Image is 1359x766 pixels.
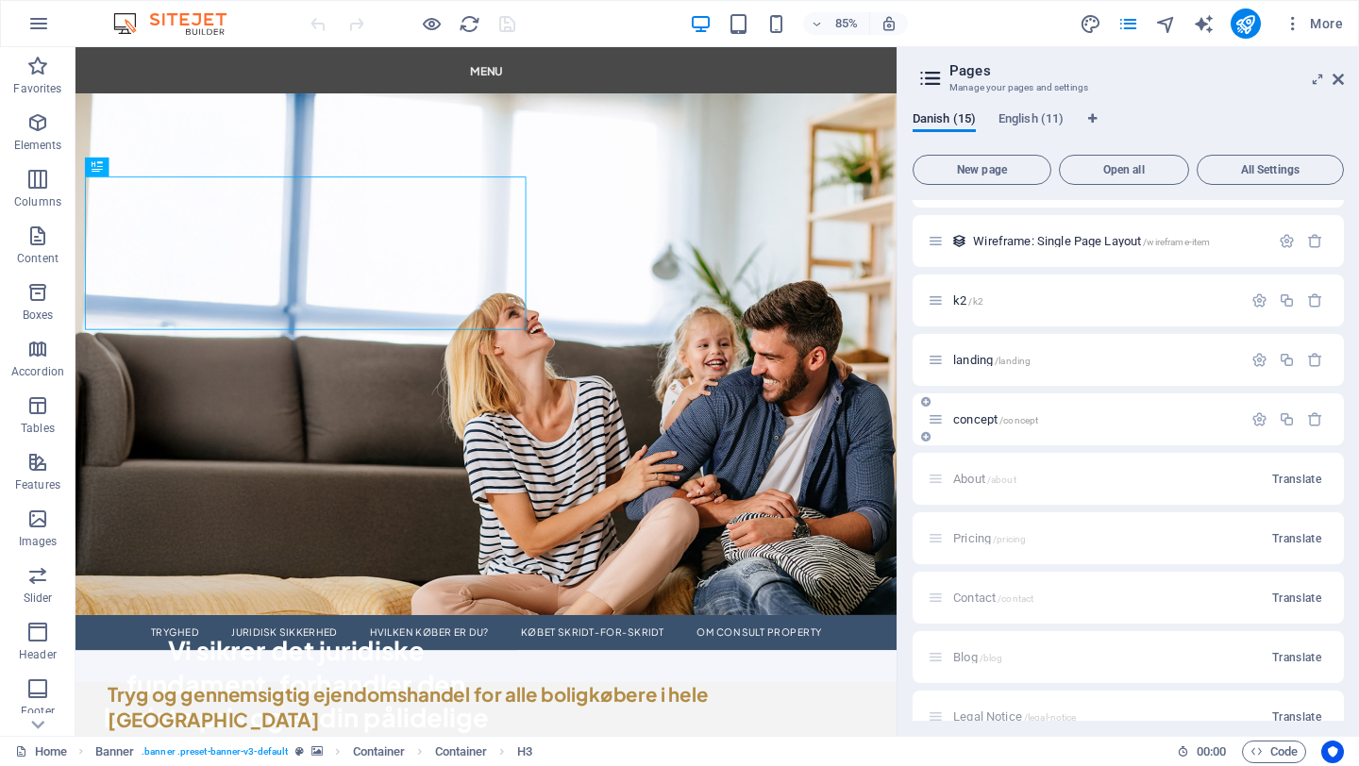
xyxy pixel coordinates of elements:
[1193,12,1216,35] button: text_generator
[1272,650,1321,665] span: Translate
[1272,472,1321,487] span: Translate
[948,294,1242,307] div: k2/k2
[1265,702,1329,732] button: Translate
[1193,13,1215,35] i: AI Writer
[11,364,64,379] p: Accordion
[109,12,250,35] img: Editor Logo
[1250,741,1298,763] span: Code
[1272,591,1321,606] span: Translate
[21,421,55,436] p: Tables
[1321,741,1344,763] button: Usercentrics
[1283,14,1343,33] span: More
[1265,464,1329,494] button: Translate
[1279,352,1295,368] div: Duplicate
[1272,531,1321,546] span: Translate
[1205,164,1335,175] span: All Settings
[95,741,135,763] span: Click to select. Double-click to edit
[949,62,1344,79] h2: Pages
[1265,583,1329,613] button: Translate
[921,164,1043,175] span: New page
[1242,741,1306,763] button: Code
[1279,292,1295,308] div: Duplicate
[951,233,967,249] div: This layout is used as a template for all items (e.g. a blog post) of this collection. The conten...
[1059,155,1189,185] button: Open all
[1307,233,1323,249] div: Remove
[1307,411,1323,427] div: Remove
[953,353,1031,367] span: Click to open page
[14,138,62,153] p: Elements
[803,12,870,35] button: 85%
[311,746,323,757] i: This element contains a background
[420,12,443,35] button: Click here to leave preview mode and continue editing
[17,251,59,266] p: Content
[15,741,67,763] a: Click to cancel selection. Double-click to open Pages
[1197,741,1226,763] span: 00 00
[95,741,532,763] nav: breadcrumb
[953,412,1038,426] span: concept
[353,741,406,763] span: Click to select. Double-click to edit
[968,296,982,307] span: /k2
[1080,13,1101,35] i: Design (Ctrl+Alt+Y)
[1265,524,1329,554] button: Translate
[913,155,1051,185] button: New page
[15,477,60,492] p: Features
[1177,741,1227,763] h6: Session time
[948,413,1242,425] div: concept/concept
[1117,13,1139,35] i: Pages (Ctrl+Alt+S)
[1080,12,1102,35] button: design
[948,354,1242,366] div: landing/landing
[21,704,55,719] p: Footer
[1279,411,1295,427] div: Duplicate
[1272,709,1321,724] span: Translate
[1117,12,1140,35] button: pages
[142,741,288,763] span: . banner .preset-banner-v3-default
[1210,744,1213,758] span: :
[1067,164,1181,175] span: Open all
[881,15,898,32] i: On resize automatically adjust zoom level to fit chosen device.
[1279,233,1295,249] div: Settings
[1276,8,1351,39] button: More
[458,12,480,35] button: reload
[1307,352,1323,368] div: Remove
[23,308,54,323] p: Boxes
[1143,237,1210,247] span: /wireframe-item
[1251,352,1267,368] div: Settings
[13,81,61,96] p: Favorites
[435,741,488,763] span: Click to select. Double-click to edit
[1265,642,1329,673] button: Translate
[1251,411,1267,427] div: Settings
[1307,292,1323,308] div: Remove
[995,356,1031,366] span: /landing
[1251,292,1267,308] div: Settings
[999,415,1038,425] span: /concept
[19,534,58,549] p: Images
[1231,8,1261,39] button: publish
[967,235,1269,247] div: Wireframe: Single Page Layout/wireframe-item
[14,194,61,209] p: Columns
[459,13,480,35] i: Reload page
[517,741,532,763] span: Click to select. Double-click to edit
[1234,13,1256,35] i: Publish
[24,591,53,606] p: Slider
[949,79,1306,96] h3: Manage your pages and settings
[913,108,976,134] span: Danish (15)
[295,746,304,757] i: This element is a customizable preset
[953,293,983,308] span: Click to open page
[998,108,1064,134] span: English (11)
[1155,12,1178,35] button: navigator
[831,12,862,35] h6: 85%
[19,647,57,662] p: Header
[1197,155,1344,185] button: All Settings
[913,111,1344,147] div: Language Tabs
[973,234,1210,248] span: Click to open page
